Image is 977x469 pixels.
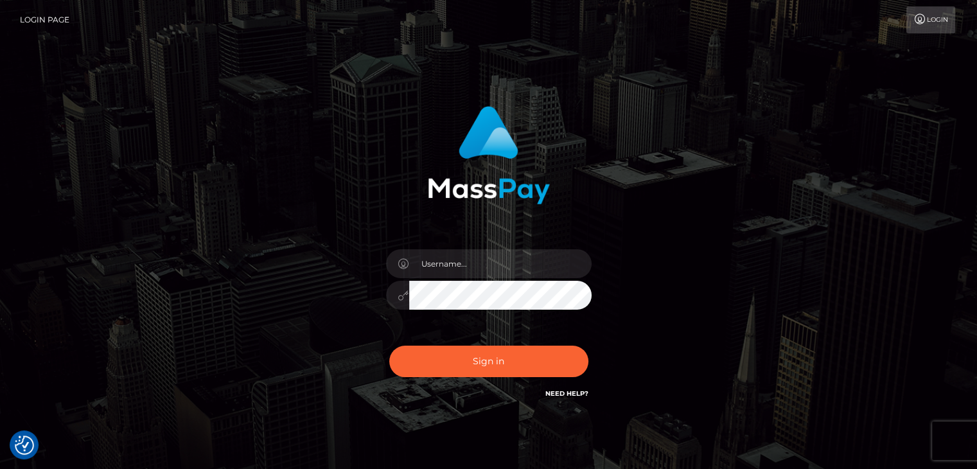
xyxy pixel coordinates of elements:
button: Sign in [389,346,588,377]
img: MassPay Login [428,106,550,204]
a: Login Page [20,6,69,33]
input: Username... [409,249,592,278]
a: Login [906,6,955,33]
a: Need Help? [545,389,588,398]
button: Consent Preferences [15,436,34,455]
img: Revisit consent button [15,436,34,455]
